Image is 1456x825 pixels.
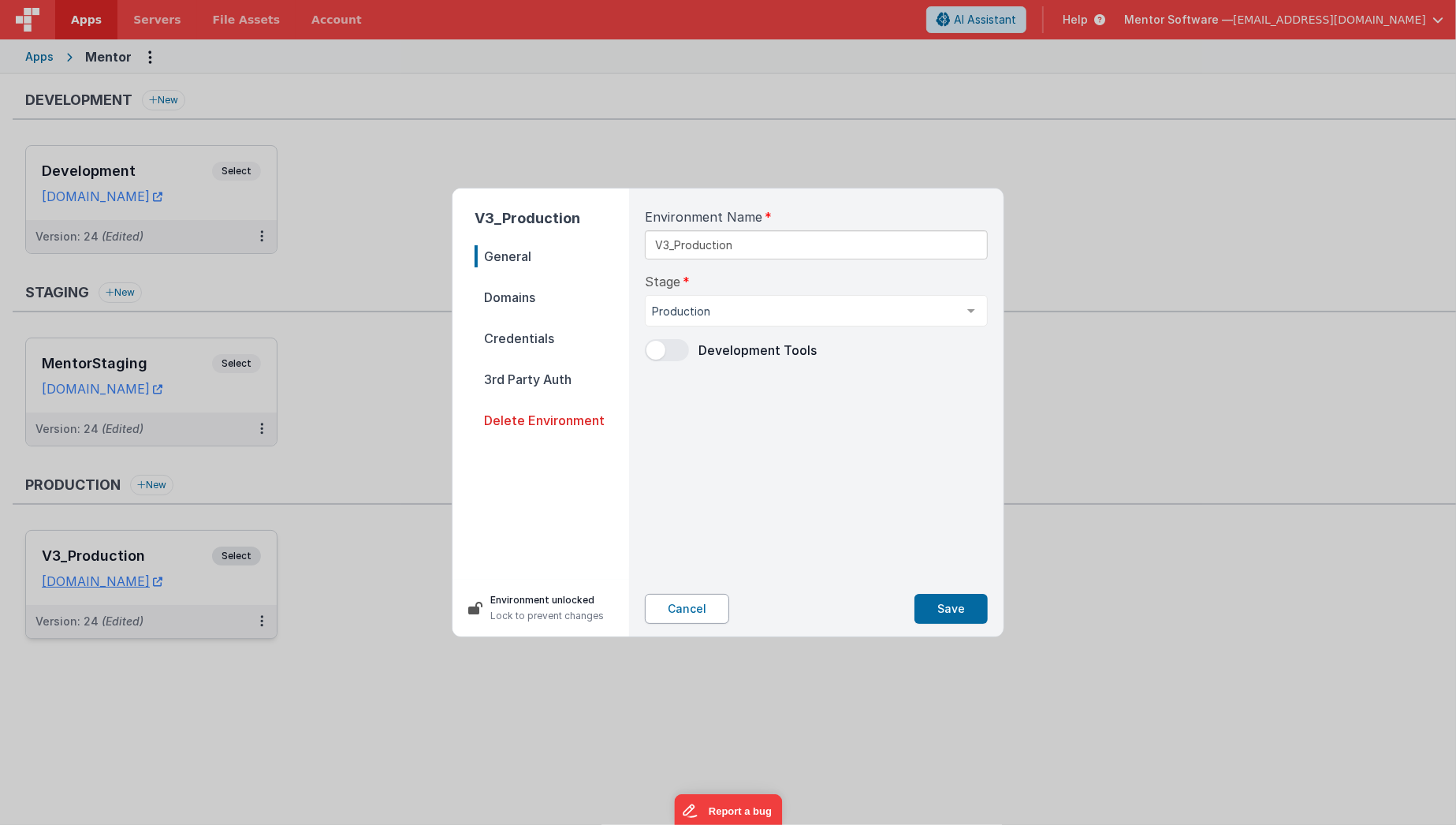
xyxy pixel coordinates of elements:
span: 3rd Party Auth [475,368,629,390]
span: Production [652,304,955,319]
span: Stage [645,272,680,291]
span: General [475,245,629,267]
button: Save [914,594,988,624]
span: Credentials [475,327,629,349]
h2: V3_Production [475,207,629,230]
p: Environment unlocked [490,592,604,608]
span: Domains [475,286,629,308]
p: Lock to prevent changes [490,608,604,624]
button: Cancel [645,594,729,624]
span: Development Tools [698,342,817,358]
span: Delete Environment [475,409,629,431]
span: Environment Name [645,207,762,226]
